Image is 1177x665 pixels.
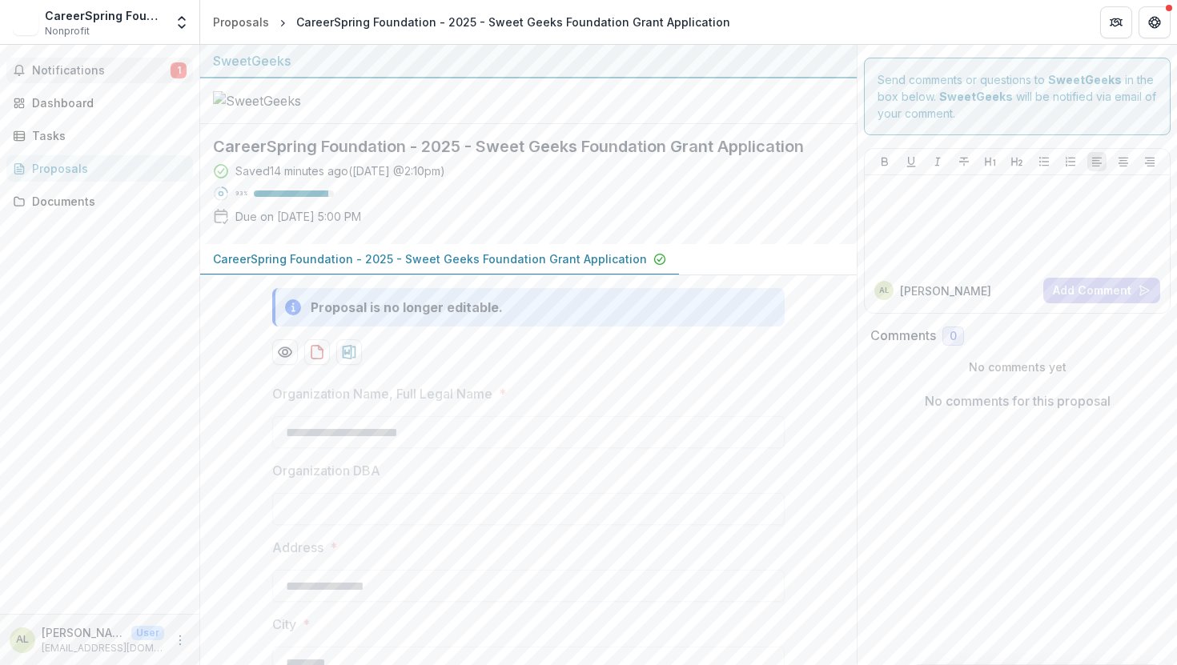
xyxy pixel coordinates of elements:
[171,631,190,650] button: More
[6,155,193,182] a: Proposals
[870,328,936,343] h2: Comments
[32,160,180,177] div: Proposals
[311,298,503,317] div: Proposal is no longer editable.
[950,330,957,343] span: 0
[981,152,1000,171] button: Heading 1
[213,137,818,156] h2: CareerSpring Foundation - 2025 - Sweet Geeks Foundation Grant Application
[1043,278,1160,303] button: Add Comment
[32,193,180,210] div: Documents
[235,208,361,225] p: Due on [DATE] 5:00 PM
[900,282,991,299] p: [PERSON_NAME]
[171,62,187,78] span: 1
[1114,152,1133,171] button: Align Center
[213,91,373,110] img: SweetGeeks
[875,152,894,171] button: Bold
[45,7,164,24] div: CareerSpring Foundation
[213,51,844,70] div: SweetGeeks
[1034,152,1054,171] button: Bullet List
[1140,152,1159,171] button: Align Right
[6,122,193,149] a: Tasks
[6,90,193,116] a: Dashboard
[235,188,247,199] p: 93 %
[1100,6,1132,38] button: Partners
[864,58,1171,135] div: Send comments or questions to in the box below. will be notified via email of your comment.
[1007,152,1026,171] button: Heading 2
[1139,6,1171,38] button: Get Help
[1061,152,1080,171] button: Ordered List
[925,391,1111,411] p: No comments for this proposal
[213,250,647,267] p: CareerSpring Foundation - 2025 - Sweet Geeks Foundation Grant Application
[272,615,296,634] p: City
[207,10,275,34] a: Proposals
[296,14,730,30] div: CareerSpring Foundation - 2025 - Sweet Geeks Foundation Grant Application
[6,58,193,83] button: Notifications1
[928,152,947,171] button: Italicize
[272,538,323,557] p: Address
[304,339,330,365] button: download-proposal
[902,152,921,171] button: Underline
[32,94,180,111] div: Dashboard
[870,359,1164,375] p: No comments yet
[272,384,492,403] p: Organization Name, Full Legal Name
[939,90,1013,103] strong: SweetGeeks
[32,64,171,78] span: Notifications
[131,626,164,640] p: User
[213,14,269,30] div: Proposals
[1087,152,1107,171] button: Align Left
[954,152,974,171] button: Strike
[879,286,890,294] div: Ashley De Lucca
[207,10,737,34] nav: breadcrumb
[272,461,380,480] p: Organization DBA
[16,635,29,645] div: Ashley De Lucca
[45,24,90,38] span: Nonprofit
[32,127,180,144] div: Tasks
[6,188,193,214] a: Documents
[171,6,193,38] button: Open entity switcher
[1048,73,1122,86] strong: SweetGeeks
[42,624,125,641] p: [PERSON_NAME]
[235,162,445,179] div: Saved 14 minutes ago ( [DATE] @ 2:10pm )
[336,339,362,365] button: download-proposal
[42,641,164,655] p: [EMAIL_ADDRESS][DOMAIN_NAME]
[272,339,298,365] button: Preview 9229c856-8cee-4d34-accd-5e0a7da6e54b-0.pdf
[13,10,38,35] img: CareerSpring Foundation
